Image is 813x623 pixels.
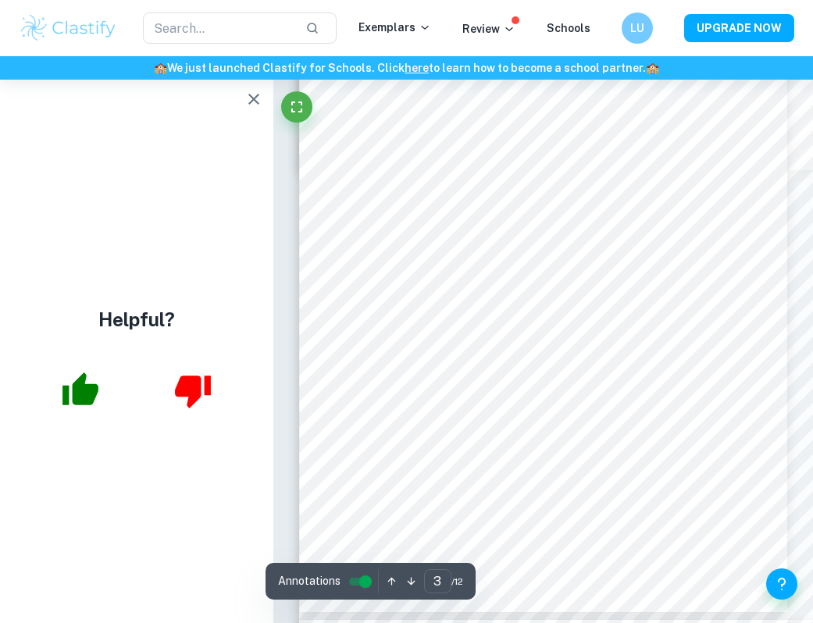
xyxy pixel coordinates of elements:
[451,575,463,589] span: / 12
[98,305,175,333] h4: Helpful?
[281,91,312,123] button: Fullscreen
[684,14,794,42] button: UPGRADE NOW
[143,12,293,44] input: Search...
[766,568,797,600] button: Help and Feedback
[154,62,167,74] span: 🏫
[622,12,653,44] button: LU
[278,573,341,589] span: Annotations
[19,12,118,44] img: Clastify logo
[3,59,810,77] h6: We just launched Clastify for Schools. Click to learn how to become a school partner.
[462,20,515,37] p: Review
[646,62,659,74] span: 🏫
[629,20,647,37] h6: LU
[358,19,431,36] p: Exemplars
[547,22,590,34] a: Schools
[405,62,429,74] a: here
